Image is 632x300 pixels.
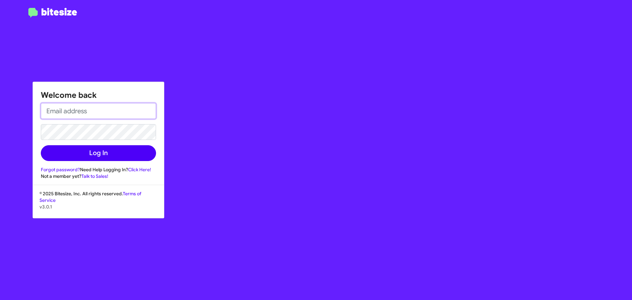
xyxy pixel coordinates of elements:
div: Not a member yet? [41,173,156,179]
h1: Welcome back [41,90,156,100]
a: Click Here! [128,167,151,173]
a: Talk to Sales! [81,173,108,179]
input: Email address [41,103,156,119]
div: Need Help Logging In? [41,166,156,173]
a: Forgot password? [41,167,80,173]
div: © 2025 Bitesize, Inc. All rights reserved. [33,190,164,218]
p: v3.0.1 [39,204,157,210]
button: Log In [41,145,156,161]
